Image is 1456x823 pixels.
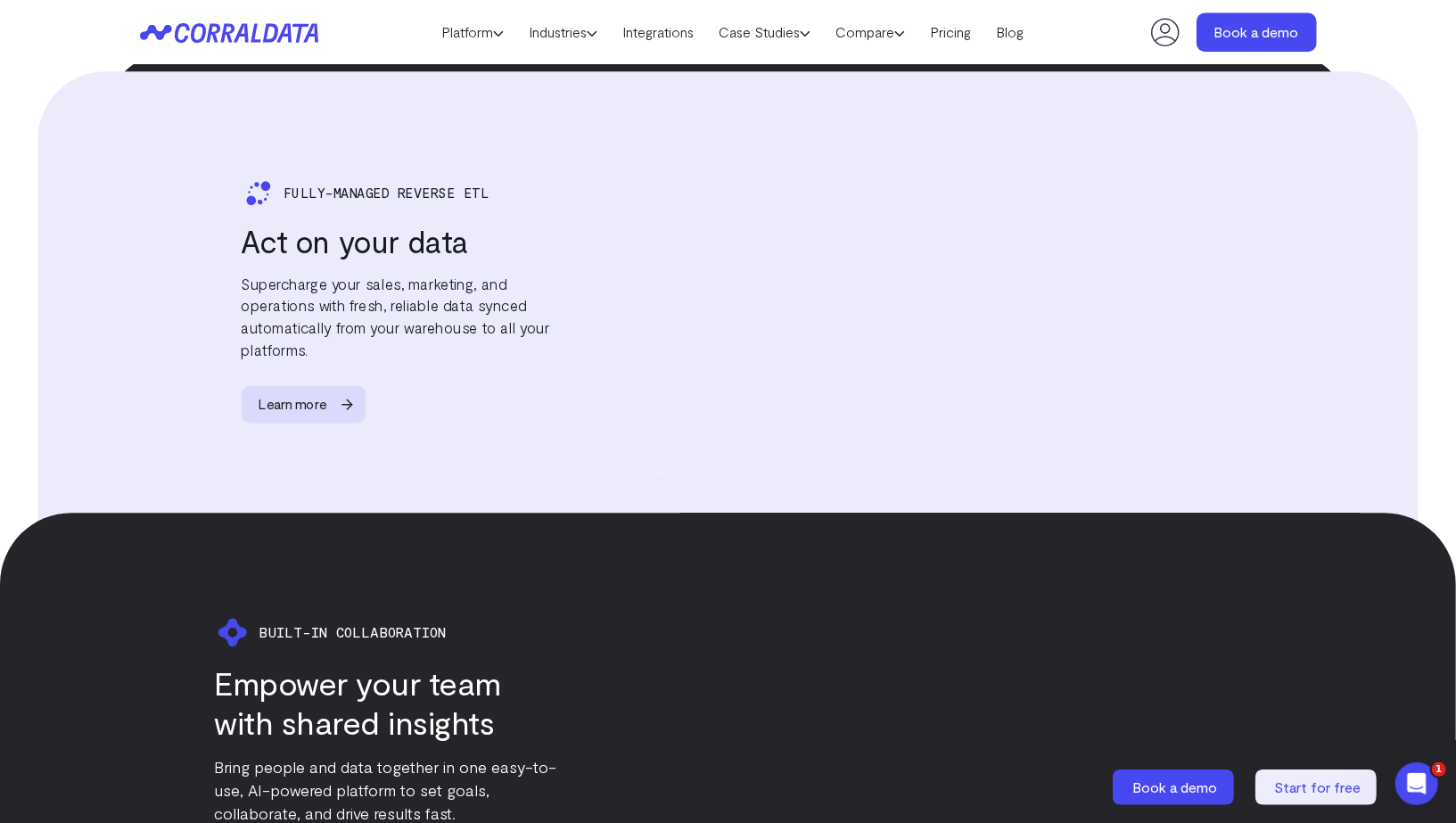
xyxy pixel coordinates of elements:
a: Blog [983,19,1036,45]
h3: Empower your team with shared insights [215,663,568,742]
h3: Act on your data [241,222,575,259]
iframe: Intercom live chat [1395,762,1438,805]
span: Start for free [1275,778,1361,795]
a: Industries [516,19,610,45]
span: BUILT-IN COLLABORATION [259,624,447,640]
a: Book a demo [1197,12,1317,52]
span: Learn more [241,385,343,423]
span: Book a demo [1133,778,1218,795]
span: Fully-managed Reverse Etl [284,185,489,201]
a: Case Studies [706,19,823,45]
a: Compare [823,19,917,45]
a: Book a demo [1113,770,1238,805]
p: Supercharge your sales, marketing, and operations with fresh, reliable data synced automatically ... [241,272,575,360]
span: 1 [1432,762,1446,777]
a: Integrations [610,19,706,45]
a: Learn more [241,385,380,423]
a: Pricing [917,19,983,45]
a: Platform [429,19,516,45]
a: Start for free [1255,770,1380,805]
